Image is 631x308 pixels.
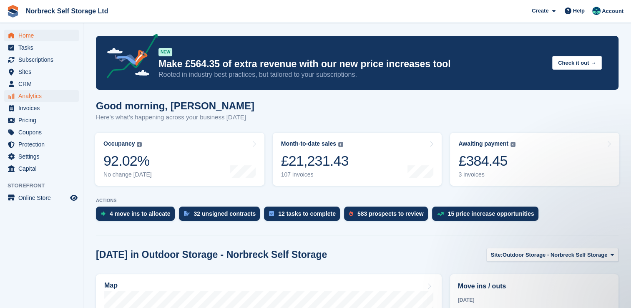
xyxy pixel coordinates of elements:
[458,152,515,169] div: £384.45
[4,30,79,41] a: menu
[4,163,79,174] a: menu
[432,207,543,225] a: 15 price increase opportunities
[18,66,68,78] span: Sites
[281,152,349,169] div: £21,231.43
[510,142,515,147] img: icon-info-grey-7440780725fd019a000dd9b08b2336e03edf1995a4989e88bcd33f0948082b44.svg
[18,30,68,41] span: Home
[18,90,68,102] span: Analytics
[18,139,68,150] span: Protection
[269,211,274,216] img: task-75834270c22a3079a89374b754ae025e5fb1db73e45f91037f5363f120a921f8.svg
[338,142,343,147] img: icon-info-grey-7440780725fd019a000dd9b08b2336e03edf1995a4989e88bcd33f0948082b44.svg
[458,281,611,291] h2: Move ins / outs
[96,198,618,203] p: ACTIONS
[4,126,79,138] a: menu
[23,4,111,18] a: Norbreck Self Storage Ltd
[281,140,336,147] div: Month-to-date sales
[158,58,546,70] p: Make £564.35 of extra revenue with our new price increases tool
[18,192,68,204] span: Online Store
[486,248,618,262] button: Site: Outdoor Storage - Norbreck Self Storage
[357,210,424,217] div: 583 prospects to review
[100,34,158,81] img: price-adjustments-announcement-icon-8257ccfd72463d97f412b2fc003d46551f7dbcb40ab6d574587a9cd5c0d94...
[8,182,83,190] span: Storefront
[273,133,442,186] a: Month-to-date sales £21,231.43 107 invoices
[95,133,264,186] a: Occupancy 92.02% No change [DATE]
[349,211,353,216] img: prospect-51fa495bee0391a8d652442698ab0144808aea92771e9ea1ae160a38d050c398.svg
[278,210,336,217] div: 12 tasks to complete
[491,251,503,259] span: Site:
[437,212,444,216] img: price_increase_opportunities-93ffe204e8149a01c8c9dc8f82e8f89637d9d84a8eef4429ea346261dce0b2c0.svg
[532,7,548,15] span: Create
[103,152,152,169] div: 92.02%
[137,142,142,147] img: icon-info-grey-7440780725fd019a000dd9b08b2336e03edf1995a4989e88bcd33f0948082b44.svg
[18,126,68,138] span: Coupons
[158,70,546,79] p: Rooted in industry best practices, but tailored to your subscriptions.
[96,113,254,122] p: Here's what's happening across your business [DATE]
[96,100,254,111] h1: Good morning, [PERSON_NAME]
[573,7,585,15] span: Help
[96,249,327,260] h2: [DATE] in Outdoor Storage - Norbreck Self Storage
[18,54,68,66] span: Subscriptions
[602,7,623,15] span: Account
[458,140,508,147] div: Awaiting payment
[448,210,534,217] div: 15 price increase opportunities
[18,163,68,174] span: Capital
[344,207,432,225] a: 583 prospects to review
[158,48,172,56] div: NEW
[4,139,79,150] a: menu
[194,210,256,217] div: 32 unsigned contracts
[281,171,349,178] div: 107 invoices
[101,211,106,216] img: move_ins_to_allocate_icon-fdf77a2bb77ea45bf5b3d319d69a93e2d87916cf1d5bf7949dd705db3b84f3ca.svg
[18,102,68,114] span: Invoices
[458,171,515,178] div: 3 invoices
[69,193,79,203] a: Preview store
[18,42,68,53] span: Tasks
[552,56,602,70] button: Check it out →
[110,210,171,217] div: 4 move ins to allocate
[179,207,264,225] a: 32 unsigned contracts
[458,296,611,304] div: [DATE]
[103,140,135,147] div: Occupancy
[4,114,79,126] a: menu
[450,133,619,186] a: Awaiting payment £384.45 3 invoices
[4,42,79,53] a: menu
[104,282,118,289] h2: Map
[18,151,68,162] span: Settings
[4,78,79,90] a: menu
[7,5,19,18] img: stora-icon-8386f47178a22dfd0bd8f6a31ec36ba5ce8667c1dd55bd0f319d3a0aa187defe.svg
[4,102,79,114] a: menu
[264,207,344,225] a: 12 tasks to complete
[4,151,79,162] a: menu
[4,66,79,78] a: menu
[4,90,79,102] a: menu
[4,54,79,66] a: menu
[184,211,190,216] img: contract_signature_icon-13c848040528278c33f63329250d36e43548de30e8caae1d1a13099fd9432cc5.svg
[18,114,68,126] span: Pricing
[96,207,179,225] a: 4 move ins to allocate
[503,251,607,259] span: Outdoor Storage - Norbreck Self Storage
[18,78,68,90] span: CRM
[4,192,79,204] a: menu
[592,7,601,15] img: Sally King
[103,171,152,178] div: No change [DATE]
